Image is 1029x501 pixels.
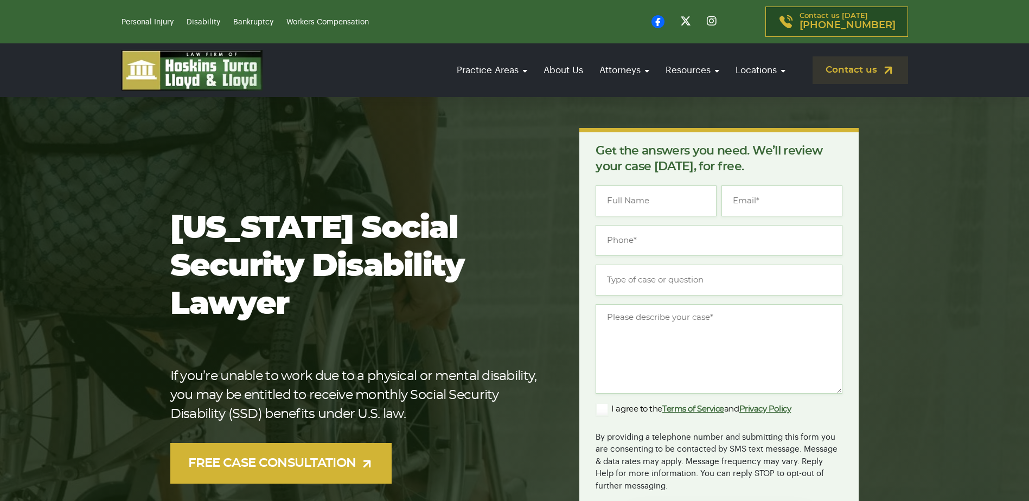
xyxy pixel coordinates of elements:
a: Attorneys [594,55,655,86]
p: Get the answers you need. We’ll review your case [DATE], for free. [596,143,842,175]
p: Contact us [DATE] [800,12,896,31]
a: Resources [660,55,725,86]
a: Personal Injury [122,18,174,26]
a: Bankruptcy [233,18,273,26]
a: Contact us [813,56,908,84]
a: Privacy Policy [739,405,791,413]
p: If you’re unable to work due to a physical or mental disability, you may be entitled to receive m... [170,367,545,424]
a: Workers Compensation [286,18,369,26]
h1: [US_STATE] Social Security Disability Lawyer [170,210,545,324]
input: Type of case or question [596,265,842,296]
a: Disability [187,18,220,26]
img: arrow-up-right-light.svg [360,457,374,471]
div: By providing a telephone number and submitting this form you are consenting to be contacted by SM... [596,425,842,493]
span: [PHONE_NUMBER] [800,20,896,31]
a: About Us [538,55,589,86]
input: Phone* [596,225,842,256]
a: FREE CASE CONSULTATION [170,443,392,484]
a: Locations [730,55,791,86]
input: Email* [721,185,842,216]
a: Contact us [DATE][PHONE_NUMBER] [765,7,908,37]
input: Full Name [596,185,717,216]
a: Practice Areas [451,55,533,86]
a: Terms of Service [662,405,724,413]
img: logo [122,50,263,91]
label: I agree to the and [596,403,791,416]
